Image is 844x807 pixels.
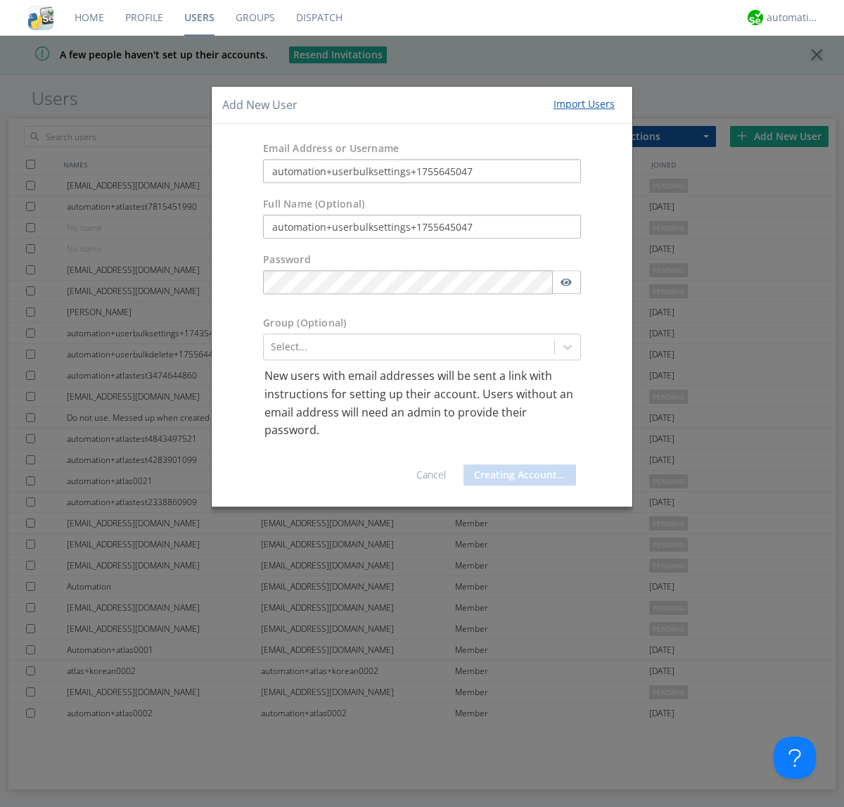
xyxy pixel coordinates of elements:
[463,464,576,485] button: Creating Account...
[263,142,399,156] label: Email Address or Username
[263,317,346,331] label: Group (Optional)
[263,215,581,239] input: Julie Appleseed
[263,253,311,267] label: Password
[748,10,763,25] img: d2d01cd9b4174d08988066c6d424eccd
[416,468,446,481] a: Cancel
[264,368,580,440] p: New users with email addresses will be sent a link with instructions for setting up their account...
[222,97,298,113] h4: Add New User
[767,11,819,25] div: automation+atlas
[554,97,615,111] div: Import Users
[263,198,364,212] label: Full Name (Optional)
[263,160,581,184] input: e.g. email@address.com, Housekeeping1
[28,5,53,30] img: cddb5a64eb264b2086981ab96f4c1ba7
